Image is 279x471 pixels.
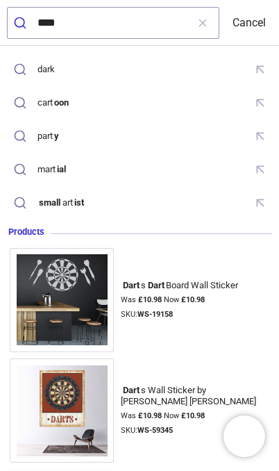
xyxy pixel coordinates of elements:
mark: oon [53,95,71,109]
button: Clear [187,8,219,38]
span: Products [8,226,51,238]
button: Fill query with "cartoon" [248,90,272,115]
a: Darts Wall Sticker by David Carter BrownDarts Wall Sticker by [PERSON_NAME] [PERSON_NAME]Was £10.... [10,358,269,463]
img: Darts Dart Board Wall Sticker [10,248,114,352]
div: dark [37,64,55,75]
div: SKU: [121,309,243,320]
strong: £ 10.98 [138,411,162,420]
button: Fill query with "dark" [248,57,272,81]
div: mart [37,164,68,175]
mark: Dart [121,278,141,292]
div: s Wall Sticker by [PERSON_NAME] [PERSON_NAME] [121,385,264,408]
iframe: Brevo live chat [223,415,265,457]
div: s Board Wall Sticker [121,280,238,291]
div: Was Now [121,295,243,306]
button: Fill query with "party" [248,124,272,148]
strong: £ 10.98 [181,295,205,304]
mark: Dart [146,278,166,292]
strong: WS-59345 [137,426,173,435]
mark: small [37,195,62,209]
div: part [37,131,61,142]
img: Darts Wall Sticker by David Carter Brown [10,358,114,463]
strong: £ 10.98 [181,411,205,420]
button: Fill query with "martial" [248,157,272,181]
a: Darts Dart Board Wall StickerDartsDartBoard Wall StickerWas £10.98 Now £10.98SKU:WS-19158 [10,248,269,352]
mark: y [53,129,61,142]
mark: ial [56,162,68,176]
div: SKU: [121,425,269,436]
strong: WS-19158 [137,310,173,319]
div: art [37,197,86,208]
button: Fill query with "small artist" [248,190,272,215]
div: Was Now [121,411,269,422]
strong: £ 10.98 [138,295,162,304]
mark: ist [73,195,86,209]
div: cart [37,97,71,108]
mark: Dart [121,383,141,397]
button: Cancel [226,7,272,39]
